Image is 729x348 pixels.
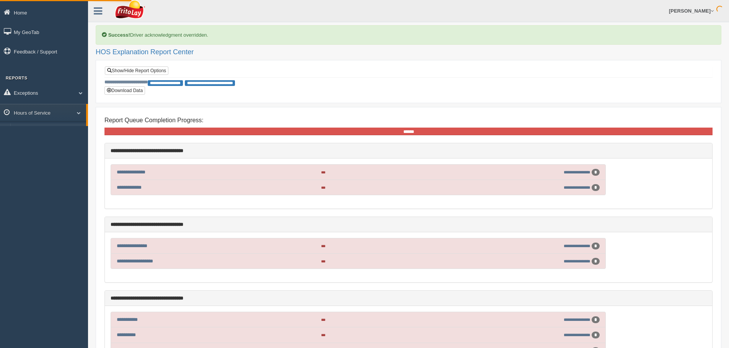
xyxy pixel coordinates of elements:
h2: HOS Explanation Report Center [96,49,721,56]
a: Show/Hide Report Options [105,66,168,75]
b: Success! [108,32,130,38]
div: Driver acknowledgment overridden. [96,25,721,45]
a: HOS Explanation Reports [14,123,86,137]
button: Download Data [104,86,145,95]
h4: Report Queue Completion Progress: [104,117,713,124]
